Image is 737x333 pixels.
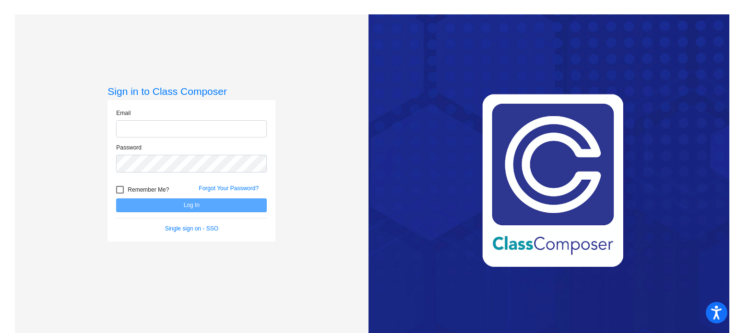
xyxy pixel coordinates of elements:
[116,143,142,152] label: Password
[199,185,259,192] a: Forgot Your Password?
[165,225,218,232] a: Single sign on - SSO
[116,109,131,117] label: Email
[128,184,169,195] span: Remember Me?
[107,85,275,97] h3: Sign in to Class Composer
[116,198,267,212] button: Log In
